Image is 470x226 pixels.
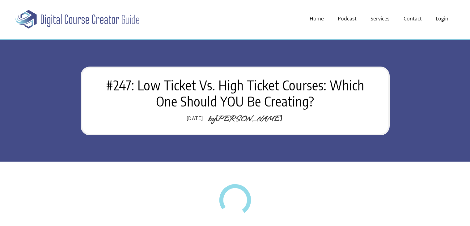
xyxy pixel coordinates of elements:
nav: Menu [184,13,455,29]
span: [PERSON_NAME] [206,113,282,124]
a: Login [430,13,455,24]
img: Digital Course Creator Guide Logo – Click to Return to Home Page [15,8,139,30]
a: Podcast [332,13,363,24]
a: Contact [397,13,428,24]
span: by [208,113,216,124]
h1: #247: Low Ticket vs. High Ticket Courses: Which One Should YOU Be Creating? [101,77,370,110]
a: Services [364,13,396,24]
time: [DATE] [187,115,203,121]
a: Home [303,13,330,24]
